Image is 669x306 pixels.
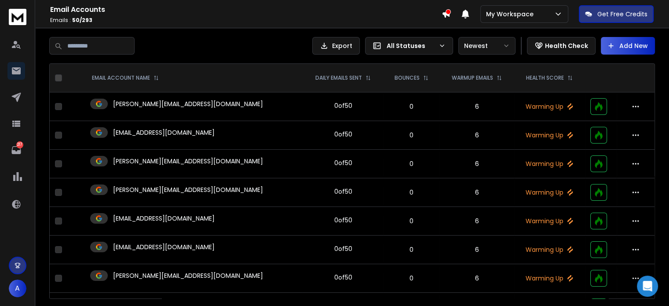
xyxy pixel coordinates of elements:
[389,188,434,197] p: 0
[113,243,215,251] p: [EMAIL_ADDRESS][DOMAIN_NAME]
[439,236,514,264] td: 6
[439,264,514,293] td: 6
[545,41,588,50] p: Health Check
[519,159,580,168] p: Warming Up
[113,214,215,223] p: [EMAIL_ADDRESS][DOMAIN_NAME]
[113,100,263,108] p: [PERSON_NAME][EMAIL_ADDRESS][DOMAIN_NAME]
[519,217,580,225] p: Warming Up
[334,187,352,196] div: 0 of 50
[113,271,263,280] p: [PERSON_NAME][EMAIL_ADDRESS][DOMAIN_NAME]
[315,74,362,81] p: DAILY EMAILS SENT
[334,159,352,167] div: 0 of 50
[389,131,434,140] p: 0
[486,10,537,18] p: My Workspace
[519,188,580,197] p: Warming Up
[519,102,580,111] p: Warming Up
[601,37,655,55] button: Add New
[334,244,352,253] div: 0 of 50
[526,74,564,81] p: HEALTH SCORE
[9,280,26,297] button: A
[395,74,420,81] p: BOUNCES
[7,141,25,159] a: 217
[72,16,92,24] span: 50 / 293
[637,276,658,297] div: Open Intercom Messenger
[334,101,352,110] div: 0 of 50
[389,159,434,168] p: 0
[389,274,434,283] p: 0
[389,217,434,225] p: 0
[519,245,580,254] p: Warming Up
[439,121,514,150] td: 6
[389,245,434,254] p: 0
[113,128,215,137] p: [EMAIL_ADDRESS][DOMAIN_NAME]
[387,41,435,50] p: All Statuses
[92,74,159,81] div: EMAIL ACCOUNT NAME
[439,92,514,121] td: 6
[519,131,580,140] p: Warming Up
[16,141,23,148] p: 217
[334,216,352,225] div: 0 of 50
[334,130,352,139] div: 0 of 50
[439,178,514,207] td: 6
[579,5,654,23] button: Get Free Credits
[519,274,580,283] p: Warming Up
[452,74,493,81] p: WARMUP EMAILS
[597,10,647,18] p: Get Free Credits
[439,207,514,236] td: 6
[458,37,515,55] button: Newest
[389,102,434,111] p: 0
[50,17,442,24] p: Emails :
[439,150,514,178] td: 6
[9,9,26,25] img: logo
[113,185,263,194] p: [PERSON_NAME][EMAIL_ADDRESS][DOMAIN_NAME]
[113,157,263,166] p: [PERSON_NAME][EMAIL_ADDRESS][DOMAIN_NAME]
[334,273,352,282] div: 0 of 50
[50,4,442,15] h1: Email Accounts
[527,37,596,55] button: Health Check
[312,37,360,55] button: Export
